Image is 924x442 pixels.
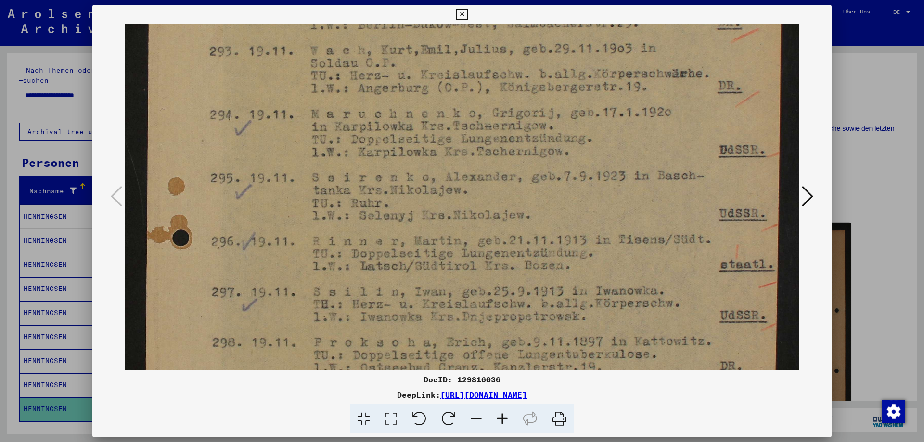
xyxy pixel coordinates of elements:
img: Zustimmung ändern [882,400,905,423]
div: DocID: 129816036 [92,374,832,385]
div: Zustimmung ändern [882,400,905,423]
a: [URL][DOMAIN_NAME] [440,390,527,400]
div: DeepLink: [92,389,832,401]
